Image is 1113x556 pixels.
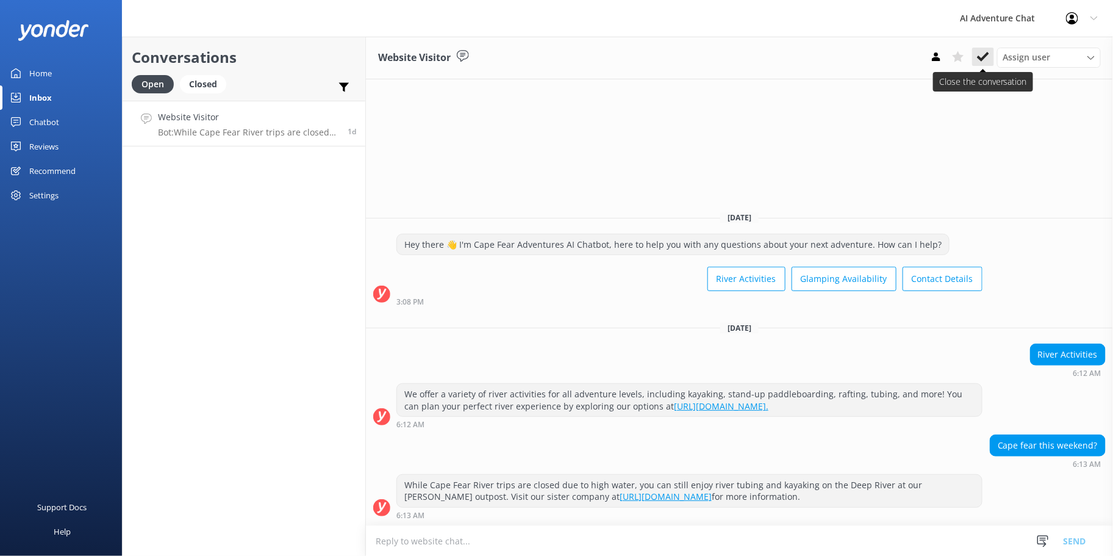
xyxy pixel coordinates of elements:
[1031,344,1105,365] div: River Activities
[990,435,1105,456] div: Cape fear this weekend?
[348,126,356,137] span: 06:13am 13-Aug-2025 (UTC -04:00) America/New_York
[29,61,52,85] div: Home
[1030,369,1106,377] div: 06:12am 13-Aug-2025 (UTC -04:00) America/New_York
[397,384,982,416] div: We offer a variety of river activities for all adventure levels, including kayaking, stand-up pad...
[54,519,71,544] div: Help
[720,323,759,333] span: [DATE]
[397,475,982,507] div: While Cape Fear River trips are closed due to high water, you can still enjoy river tubing and ka...
[674,400,768,412] a: [URL][DOMAIN_NAME].
[997,48,1101,67] div: Assign User
[158,110,338,124] h4: Website Visitor
[707,267,786,291] button: River Activities
[29,85,52,110] div: Inbox
[1073,370,1101,377] strong: 6:12 AM
[18,20,88,40] img: yonder-white-logo.png
[397,234,949,255] div: Hey there 👋 I'm Cape Fear Adventures AI Chatbot, here to help you with any questions about your n...
[396,421,424,428] strong: 6:12 AM
[38,495,87,519] div: Support Docs
[29,159,76,183] div: Recommend
[180,75,226,93] div: Closed
[396,511,982,519] div: 06:13am 13-Aug-2025 (UTC -04:00) America/New_York
[29,110,59,134] div: Chatbot
[396,297,982,306] div: 03:08pm 21-Jul-2025 (UTC -04:00) America/New_York
[29,183,59,208] div: Settings
[1003,51,1051,64] span: Assign user
[720,212,759,223] span: [DATE]
[29,134,59,159] div: Reviews
[1073,461,1101,468] strong: 6:13 AM
[396,512,424,519] strong: 6:13 AM
[620,491,712,502] a: [URL][DOMAIN_NAME]
[132,46,356,69] h2: Conversations
[123,101,365,146] a: Website VisitorBot:While Cape Fear River trips are closed due to high water, you can still enjoy ...
[792,267,896,291] button: Glamping Availability
[132,77,180,90] a: Open
[180,77,232,90] a: Closed
[990,460,1106,468] div: 06:13am 13-Aug-2025 (UTC -04:00) America/New_York
[396,298,424,306] strong: 3:08 PM
[132,75,174,93] div: Open
[396,420,982,428] div: 06:12am 13-Aug-2025 (UTC -04:00) America/New_York
[378,50,451,66] h3: Website Visitor
[158,127,338,138] p: Bot: While Cape Fear River trips are closed due to high water, you can still enjoy river tubing a...
[903,267,982,291] button: Contact Details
